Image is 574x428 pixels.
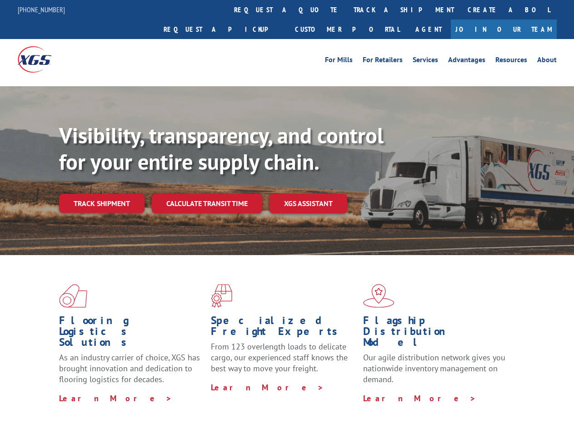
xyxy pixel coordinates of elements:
[495,56,527,66] a: Resources
[211,315,356,341] h1: Specialized Freight Experts
[59,393,172,403] a: Learn More >
[270,194,347,213] a: XGS ASSISTANT
[211,382,324,393] a: Learn More >
[363,315,508,352] h1: Flagship Distribution Model
[59,121,384,176] b: Visibility, transparency, and control for your entire supply chain.
[211,284,232,308] img: xgs-icon-focused-on-flooring-red
[59,315,204,352] h1: Flooring Logistics Solutions
[157,20,288,39] a: Request a pickup
[59,352,200,384] span: As an industry carrier of choice, XGS has brought innovation and dedication to flooring logistics...
[413,56,438,66] a: Services
[363,284,394,308] img: xgs-icon-flagship-distribution-model-red
[448,56,485,66] a: Advantages
[406,20,451,39] a: Agent
[363,56,403,66] a: For Retailers
[18,5,65,14] a: [PHONE_NUMBER]
[288,20,406,39] a: Customer Portal
[451,20,557,39] a: Join Our Team
[59,194,145,213] a: Track shipment
[325,56,353,66] a: For Mills
[363,393,476,403] a: Learn More >
[59,284,87,308] img: xgs-icon-total-supply-chain-intelligence-red
[363,352,505,384] span: Our agile distribution network gives you nationwide inventory management on demand.
[211,341,356,382] p: From 123 overlength loads to delicate cargo, our experienced staff knows the best way to move you...
[537,56,557,66] a: About
[152,194,262,213] a: Calculate transit time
